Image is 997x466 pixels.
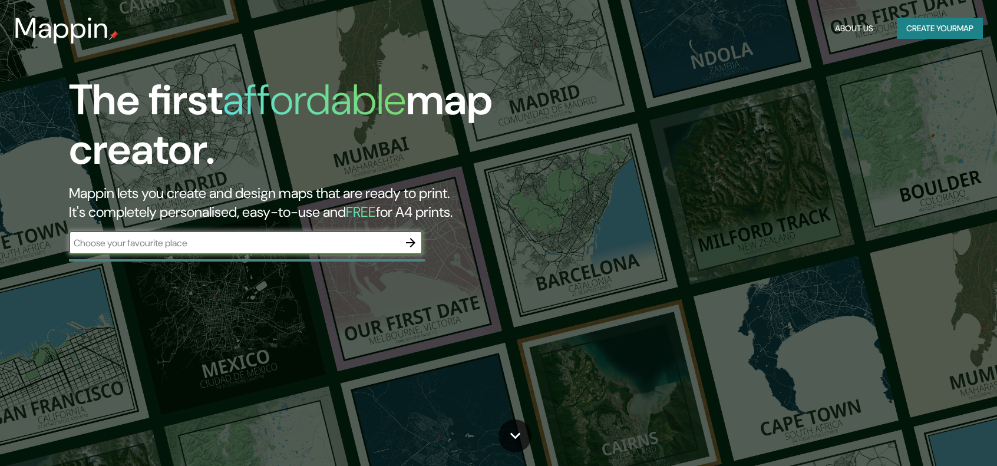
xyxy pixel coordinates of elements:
[223,72,406,127] h1: affordable
[69,184,567,222] h2: Mappin lets you create and design maps that are ready to print. It's completely personalised, eas...
[69,75,567,184] h1: The first map creator.
[830,18,878,39] button: About Us
[14,12,109,45] h3: Mappin
[346,203,376,221] h5: FREE
[69,236,399,250] input: Choose your favourite place
[109,31,118,40] img: mappin-pin
[897,18,983,39] button: Create yourmap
